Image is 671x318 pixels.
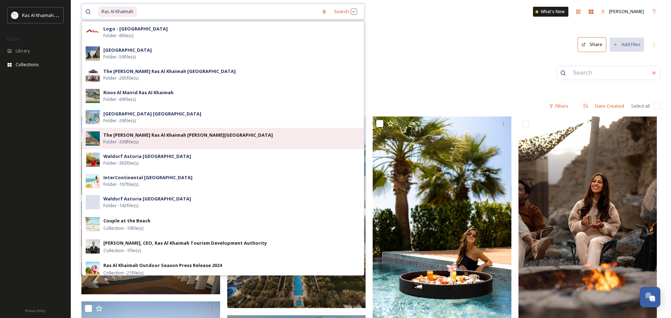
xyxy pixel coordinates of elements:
[103,262,222,268] strong: Ras Al Khaimah Outdoor Season Press Release 2024
[16,61,39,68] span: Collections
[103,75,138,81] span: Folder - 265 file(s)
[98,6,137,17] span: Ras Al Khaimah
[103,195,191,202] strong: Waldorf Astoria [GEOGRAPHIC_DATA]
[569,65,647,81] input: Search
[103,68,236,74] strong: The [PERSON_NAME] Ras Al Khaimah [GEOGRAPHIC_DATA]
[86,239,100,254] img: c31c8ceb-515d-4687-9f3e-56b1a242d210.jpg
[86,110,100,124] img: 537ec3ea-6a47-4367-9128-3a6652454a1a.jpg
[103,53,136,60] span: Folder - 59 file(s)
[81,117,220,195] img: Destination photography 2023 (2).png
[103,153,191,159] strong: Waldorf Astoria [GEOGRAPHIC_DATA]
[103,240,267,246] strong: [PERSON_NAME], CEO, Ras Al Khaimah Tourism Development Authority
[103,89,173,96] strong: Rixos Al Mairid Ras Al Khaimah
[103,110,201,117] strong: [GEOGRAPHIC_DATA] [GEOGRAPHIC_DATA]
[103,96,136,103] span: Folder - 69 file(s)
[103,174,193,181] strong: InterContinental [GEOGRAPHIC_DATA]
[103,225,143,232] span: Collection - 10 file(s)
[103,181,138,188] span: Folder - 197 file(s)
[103,160,138,166] span: Folder - 363 file(s)
[22,12,122,18] span: Ras Al Khaimah Tourism Development Authority
[86,25,100,39] img: 62385f8f-f869-4426-bb3c-00c5c3c14441.jpg
[103,138,138,145] span: Folder - 338 file(s)
[81,66,233,76] h3: PR - Destination Media Library
[103,117,136,124] span: Folder - 26 file(s)
[16,47,30,54] span: Library
[597,5,648,18] a: [PERSON_NAME]
[11,12,18,19] img: Logo_RAKTDA_RGB-01.png
[86,46,100,61] img: 5fc09b37-c52d-4d5a-aa15-57bc4f96a24d.jpg
[86,262,100,276] img: e0222ccf-6255-4936-987a-341590b03107.jpg
[86,68,100,82] img: d23c6246-8100-4e26-9b79-aebf886d51ac.jpg
[331,5,361,18] div: Search
[103,202,138,209] span: Folder - 142 file(s)
[103,269,143,276] span: Collection - 21 file(s)
[81,103,96,109] span: 56 file s
[578,37,606,52] button: Share
[25,308,46,313] span: Privacy Policy
[609,8,644,15] span: [PERSON_NAME]
[533,7,568,17] a: What's New
[25,306,46,314] a: Privacy Policy
[7,36,19,42] span: MEDIA
[103,132,273,138] strong: The [PERSON_NAME] Ras Al Khaimah [PERSON_NAME][GEOGRAPHIC_DATA]
[103,247,141,254] span: Collection - 1 file(s)
[86,153,100,167] img: 6652c056-8bb5-483b-9f3d-bfa30b460b09.jpg
[545,99,572,113] div: Filters
[86,89,100,103] img: cf738fb6-0dcd-4473-af8a-3a9d19729077.jpg
[631,103,650,109] span: Select all
[103,47,152,53] strong: [GEOGRAPHIC_DATA]
[86,174,100,188] img: 6f290b03-1622-4d47-8c0b-23ee989bbe93.jpg
[103,217,150,224] strong: Couple at the Beach
[103,25,168,32] strong: Logo - [GEOGRAPHIC_DATA]
[103,32,133,39] span: Folder - 6 file(s)
[86,131,100,146] img: c7d2be27-70fd-421d-abbd-f019b6627207.jpg
[640,287,660,307] button: Open Chat
[592,99,627,113] div: Date Created
[86,217,100,231] img: 7e8a814c-968e-46a8-ba33-ea04b7243a5d.jpg
[81,202,220,295] img: Manar Mall Promenade Ras Al Khaimah UAE.jpg
[81,80,233,88] span: Ras Al Khaimah Destination photos for official media use.
[610,38,644,51] button: Add Files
